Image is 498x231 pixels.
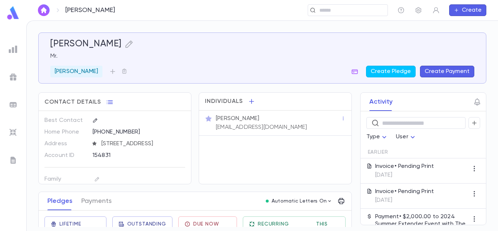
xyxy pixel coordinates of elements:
[420,66,474,77] button: Create Payment
[193,221,219,227] span: Due Now
[9,128,17,137] img: imports_grey.530a8a0e642e233f2baf0ef88e8c9fcb.svg
[50,39,122,50] h5: [PERSON_NAME]
[44,99,101,106] span: Contact Details
[9,73,17,81] img: campaigns_grey.99e729a5f7ee94e3726e6486bddda8f1.svg
[6,6,20,20] img: logo
[9,100,17,109] img: batches_grey.339ca447c9d9533ef1741baa751efc33.svg
[81,192,112,210] button: Payments
[375,197,434,204] p: [DATE]
[366,66,416,77] button: Create Pledge
[366,130,389,144] div: Type
[375,188,434,195] p: Invoice • Pending Print
[47,192,73,210] button: Pledges
[216,115,259,122] p: [PERSON_NAME]
[9,45,17,54] img: reports_grey.c525e4749d1bce6a11f5fe2a8de1b229.svg
[369,93,393,111] button: Activity
[216,124,307,131] p: [EMAIL_ADDRESS][DOMAIN_NAME]
[366,134,380,140] span: Type
[39,7,48,13] img: home_white.a664292cf8c1dea59945f0da9f25487c.svg
[396,134,408,140] span: User
[368,149,388,155] span: Earlier
[9,156,17,165] img: letters_grey.7941b92b52307dd3b8a917253454ce1c.svg
[44,173,86,185] p: Family
[263,196,336,206] button: Automatic Letters On
[44,138,86,150] p: Address
[50,53,474,60] p: Mr.
[396,130,417,144] div: User
[44,126,86,138] p: Home Phone
[375,172,434,179] p: [DATE]
[98,140,186,147] span: [STREET_ADDRESS]
[375,163,434,170] p: Invoice • Pending Print
[205,98,243,105] span: Individuals
[44,115,86,126] p: Best Contact
[93,150,167,161] div: 154831
[93,126,185,137] div: [PHONE_NUMBER]
[449,4,486,16] button: Create
[127,221,166,227] span: Outstanding
[65,6,115,14] p: [PERSON_NAME]
[55,68,98,75] p: [PERSON_NAME]
[50,66,102,77] div: [PERSON_NAME]
[44,150,86,161] p: Account ID
[272,198,327,204] p: Automatic Letters On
